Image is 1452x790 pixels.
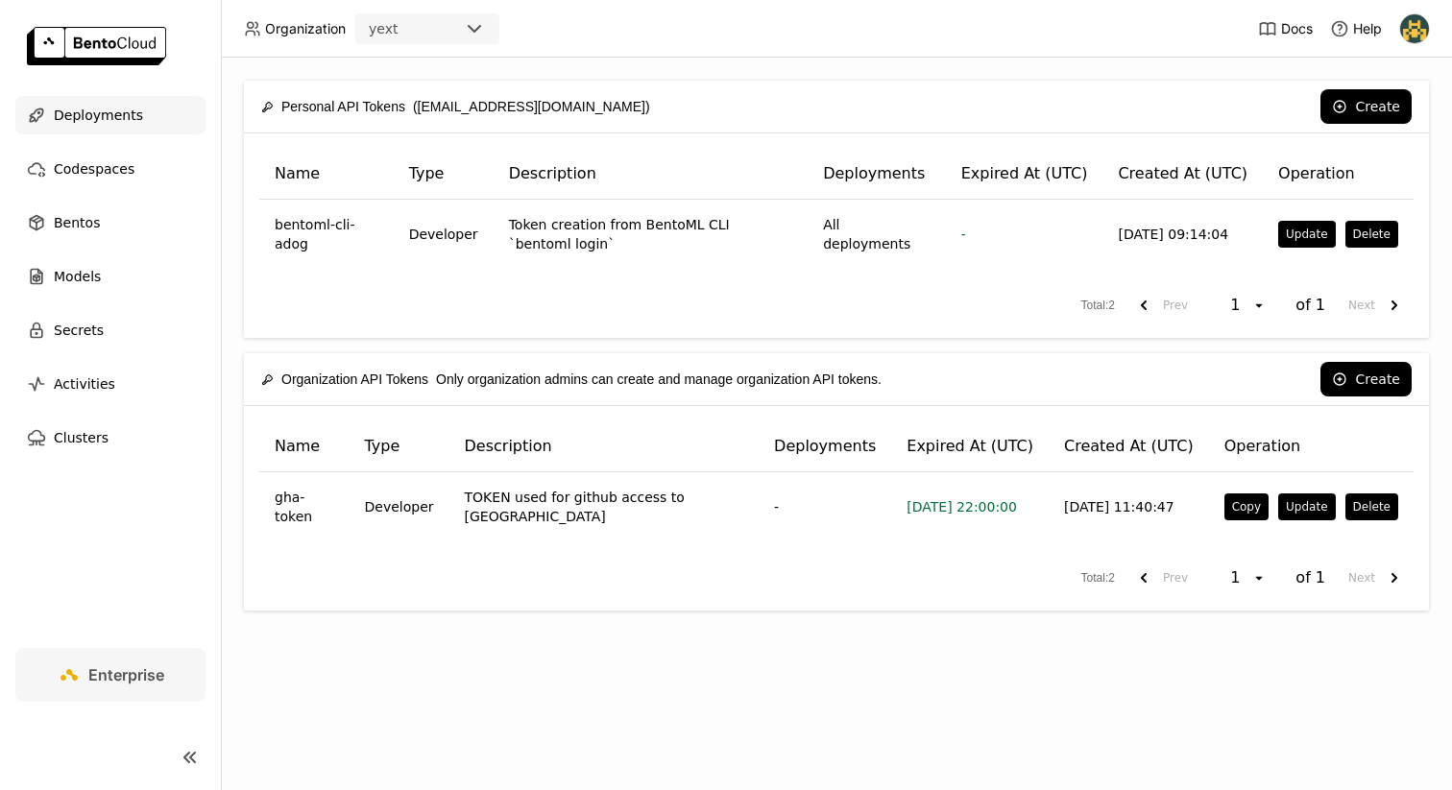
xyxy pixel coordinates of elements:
div: Help [1330,19,1382,38]
a: Models [15,257,206,296]
span: Secrets [54,319,104,342]
span: Organization [265,20,346,37]
img: logo [27,27,166,65]
button: previous page. current page 1 of 1 [1125,561,1196,595]
span: Total : 2 [1081,569,1115,587]
span: of 1 [1295,296,1325,315]
span: Personal API Tokens [281,96,405,117]
th: Expired At (UTC) [946,149,1103,200]
a: Deployments [15,96,206,134]
div: yext [369,19,398,38]
span: Deployments [54,104,143,127]
button: next page. current page 1 of 1 [1341,561,1414,595]
span: Enterprise [88,665,164,684]
span: Clusters [54,426,109,449]
span: Total : 2 [1081,297,1115,315]
a: Enterprise [15,648,206,702]
td: Developer [350,472,449,541]
span: Models [54,265,101,288]
a: Secrets [15,311,206,349]
th: Name [259,149,394,200]
span: Docs [1281,20,1313,37]
span: Activities [54,372,115,395]
img: Demeter Dobos [1400,14,1429,43]
td: [DATE] 09:14:04 [1102,200,1263,269]
th: Type [350,421,449,472]
th: Deployments [759,421,891,472]
td: - [759,472,891,541]
th: Type [394,149,494,200]
span: - [961,227,966,242]
svg: open [1251,298,1267,313]
div: 1 [1224,568,1251,587]
th: Created At (UTC) [1102,149,1263,200]
th: Operation [1263,149,1414,200]
input: Selected yext. [399,20,401,39]
th: Expired At (UTC) [891,421,1049,472]
button: Copy [1224,493,1269,520]
span: Organization API Tokens [281,369,428,390]
a: Codespaces [15,150,206,188]
button: Update [1278,493,1335,520]
button: previous page. current page 1 of 1 [1125,288,1196,323]
th: Operation [1209,421,1414,472]
td: bentoml-cli-adog [259,200,394,269]
td: [DATE] 11:40:47 [1049,472,1209,541]
button: Update [1278,221,1335,248]
span: Bentos [54,211,100,234]
td: TOKEN used for github access to [GEOGRAPHIC_DATA] [449,472,760,541]
span: [DATE] 22:00:00 [907,499,1017,515]
a: Docs [1258,19,1313,38]
button: Delete [1345,221,1398,248]
button: next page. current page 1 of 1 [1341,288,1414,323]
div: 1 [1224,296,1251,315]
th: Created At (UTC) [1049,421,1209,472]
span: of 1 [1295,568,1325,587]
th: Description [449,421,760,472]
a: Activities [15,365,206,403]
th: Name [259,421,350,472]
td: All deployments [808,200,946,269]
td: Token creation from BentoML CLI `bentoml login` [494,200,809,269]
span: Codespaces [54,157,134,180]
button: Delete [1345,493,1398,520]
svg: open [1251,570,1267,586]
div: ([EMAIL_ADDRESS][DOMAIN_NAME]) [261,86,650,127]
button: Create [1320,89,1412,124]
span: Help [1353,20,1382,37]
button: Create [1320,362,1412,396]
td: Developer [394,200,494,269]
td: gha-token [259,472,350,541]
th: Description [494,149,809,200]
div: Only organization admins can create and manage organization API tokens. [261,359,882,399]
a: Bentos [15,203,206,242]
a: Clusters [15,419,206,457]
th: Deployments [808,149,946,200]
